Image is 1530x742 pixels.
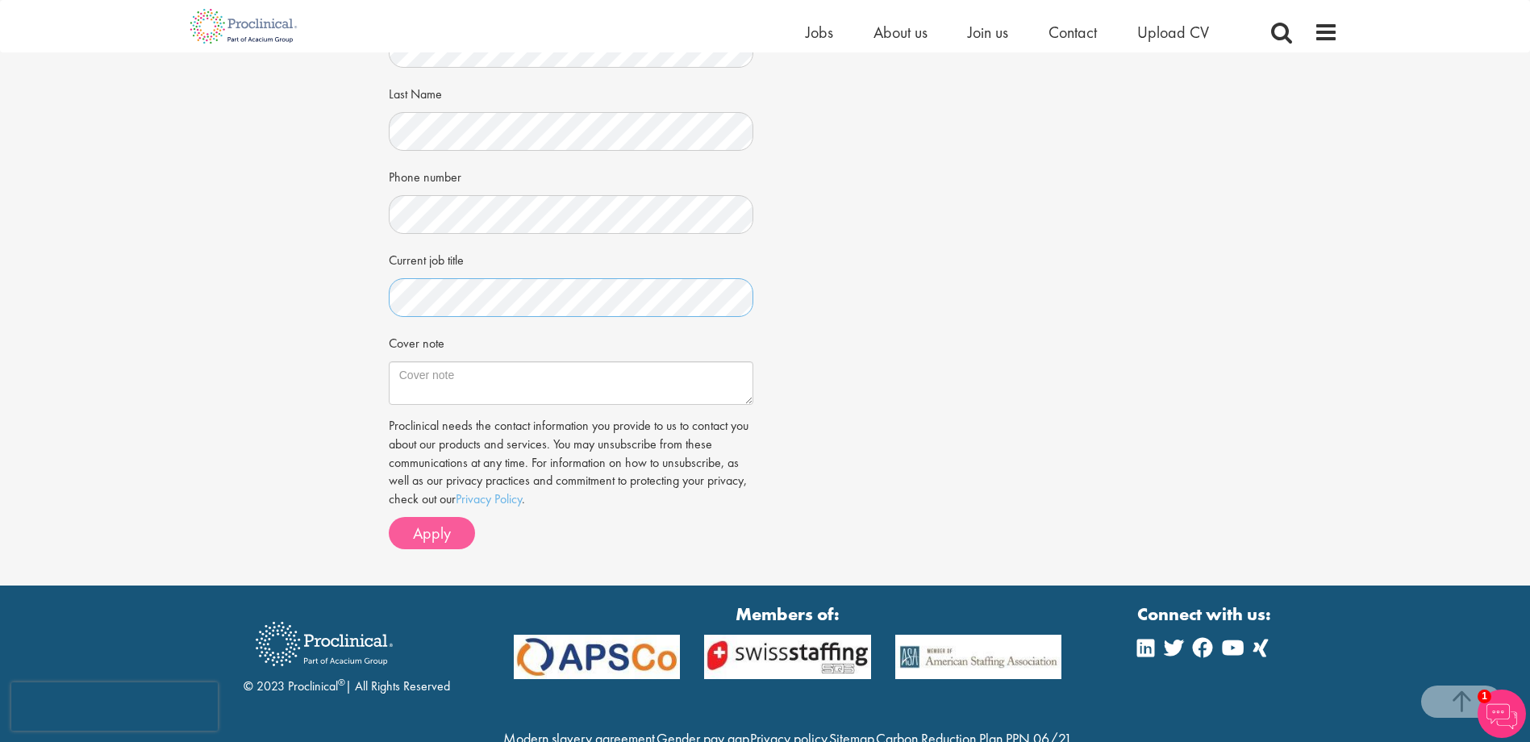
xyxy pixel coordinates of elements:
a: About us [873,22,928,43]
label: Cover note [389,329,444,353]
a: Join us [968,22,1008,43]
label: Current job title [389,246,464,270]
a: Upload CV [1137,22,1209,43]
img: APSCo [883,635,1074,679]
label: Last Name [389,80,442,104]
button: Apply [389,517,475,549]
span: Apply [413,523,451,544]
sup: ® [338,676,345,689]
strong: Connect with us: [1137,602,1274,627]
strong: Members of: [514,602,1062,627]
div: © 2023 Proclinical | All Rights Reserved [244,610,450,696]
a: Contact [1048,22,1097,43]
span: 1 [1478,690,1491,703]
a: Jobs [806,22,833,43]
img: Proclinical Recruitment [244,611,405,677]
a: Privacy Policy [456,490,522,507]
img: APSCo [502,635,693,679]
label: Phone number [389,163,461,187]
iframe: reCAPTCHA [11,682,218,731]
p: Proclinical needs the contact information you provide to us to contact you about our products and... [389,417,753,509]
img: Chatbot [1478,690,1526,738]
img: APSCo [692,635,883,679]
